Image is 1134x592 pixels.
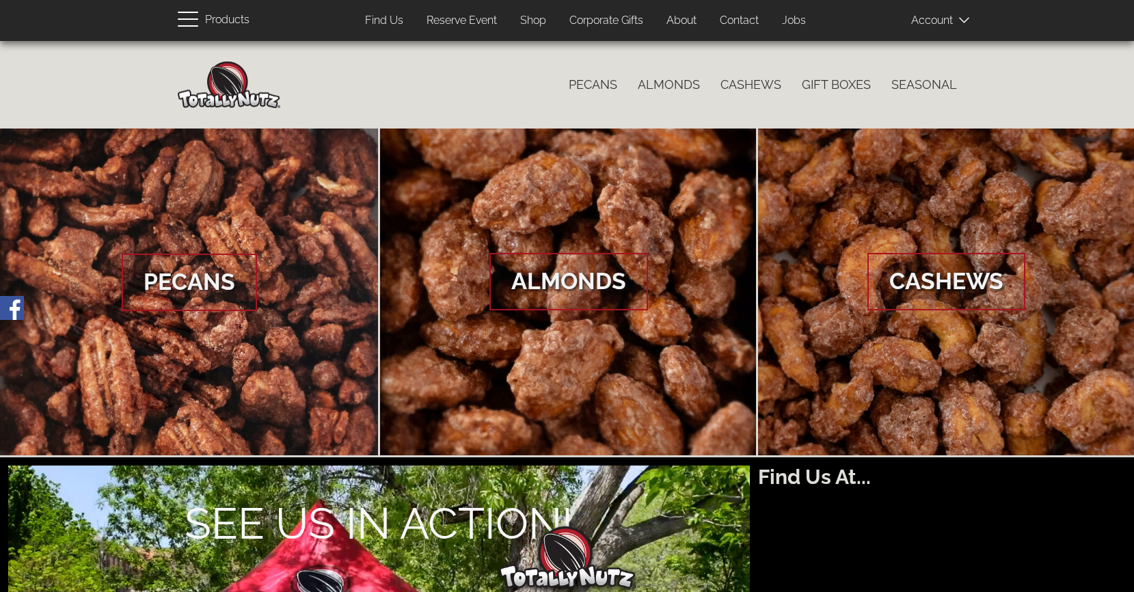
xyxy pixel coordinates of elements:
[656,8,707,34] a: About
[380,129,757,455] a: Almonds
[178,62,280,108] img: Home
[499,526,636,589] img: Totally Nutz Logo
[758,466,1126,488] h2: Find Us At...
[510,8,556,34] a: Shop
[710,8,769,34] a: Contact
[559,8,653,34] a: Corporate Gifts
[881,70,967,99] a: Seasonal
[867,253,1025,310] span: Cashews
[355,8,414,34] a: Find Us
[205,10,249,30] span: Products
[416,8,507,34] a: Reserve Event
[710,70,792,99] a: Cashews
[627,70,710,99] a: Almonds
[792,70,881,99] a: Gift Boxes
[772,8,816,34] a: Jobs
[122,254,257,311] span: Pecans
[558,70,627,99] a: Pecans
[489,253,648,310] span: Almonds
